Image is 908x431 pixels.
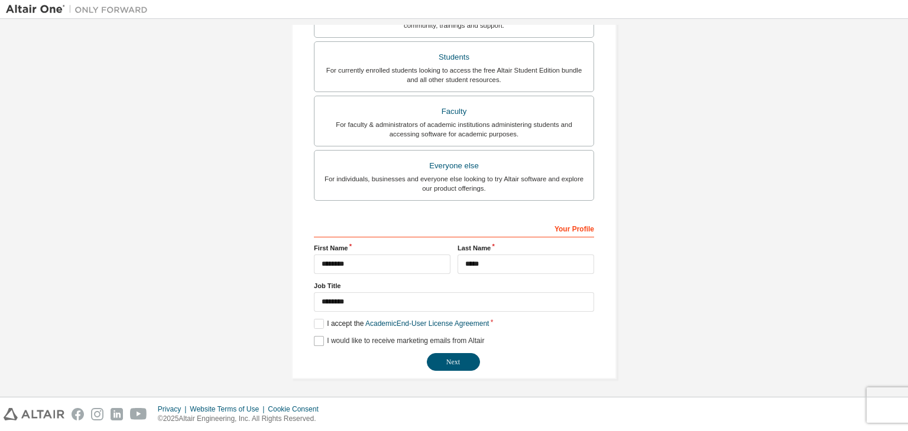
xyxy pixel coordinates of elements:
[158,414,326,424] p: © 2025 Altair Engineering, Inc. All Rights Reserved.
[268,404,325,414] div: Cookie Consent
[190,404,268,414] div: Website Terms of Use
[322,120,586,139] div: For faculty & administrators of academic institutions administering students and accessing softwa...
[314,243,450,253] label: First Name
[365,319,489,328] a: Academic End-User License Agreement
[6,4,154,15] img: Altair One
[314,319,489,329] label: I accept the
[314,218,594,237] div: Your Profile
[458,243,594,253] label: Last Name
[322,66,586,84] div: For currently enrolled students looking to access the free Altair Student Edition bundle and all ...
[322,103,586,120] div: Faculty
[4,408,64,420] img: altair_logo.svg
[322,49,586,66] div: Students
[91,408,103,420] img: instagram.svg
[314,281,594,290] label: Job Title
[158,404,190,414] div: Privacy
[111,408,123,420] img: linkedin.svg
[322,174,586,193] div: For individuals, businesses and everyone else looking to try Altair software and explore our prod...
[427,353,480,371] button: Next
[72,408,84,420] img: facebook.svg
[314,336,484,346] label: I would like to receive marketing emails from Altair
[130,408,147,420] img: youtube.svg
[322,158,586,174] div: Everyone else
